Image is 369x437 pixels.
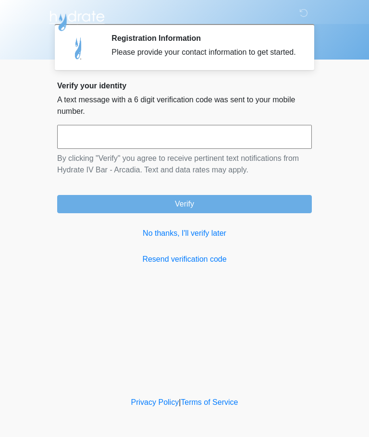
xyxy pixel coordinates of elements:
h2: Verify your identity [57,81,312,90]
img: Hydrate IV Bar - Arcadia Logo [48,7,106,32]
a: Privacy Policy [131,398,179,406]
a: Terms of Service [181,398,238,406]
img: Agent Avatar [64,34,93,62]
p: A text message with a 6 digit verification code was sent to your mobile number. [57,94,312,117]
button: Verify [57,195,312,213]
a: Resend verification code [57,254,312,265]
a: | [179,398,181,406]
p: By clicking "Verify" you agree to receive pertinent text notifications from Hydrate IV Bar - Arca... [57,153,312,176]
a: No thanks, I'll verify later [57,228,312,239]
div: Please provide your contact information to get started. [111,47,297,58]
